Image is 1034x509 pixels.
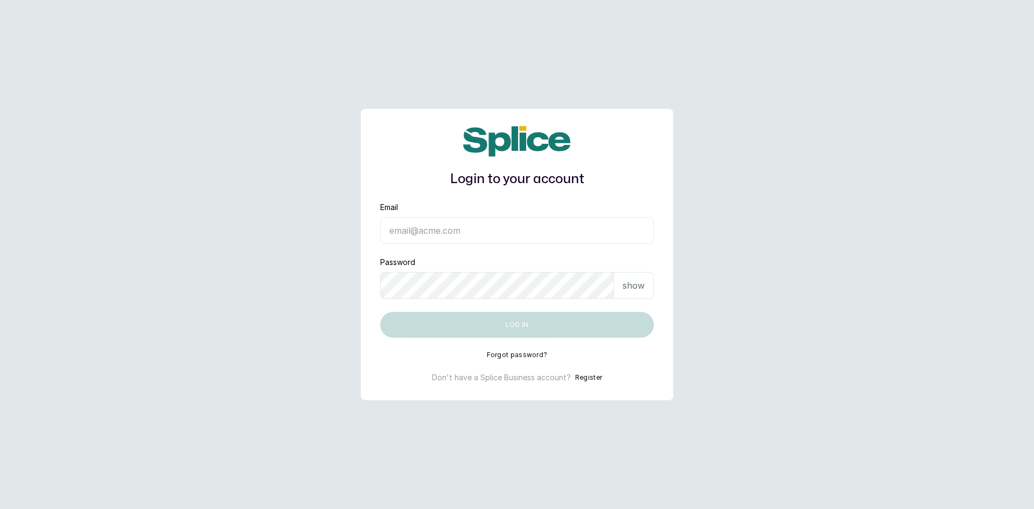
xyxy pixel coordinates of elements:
p: Don't have a Splice Business account? [432,372,571,383]
p: show [623,279,645,292]
button: Register [575,372,602,383]
label: Email [380,202,398,213]
button: Forgot password? [487,351,548,359]
button: Log in [380,312,654,338]
h1: Login to your account [380,170,654,189]
input: email@acme.com [380,217,654,244]
label: Password [380,257,415,268]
